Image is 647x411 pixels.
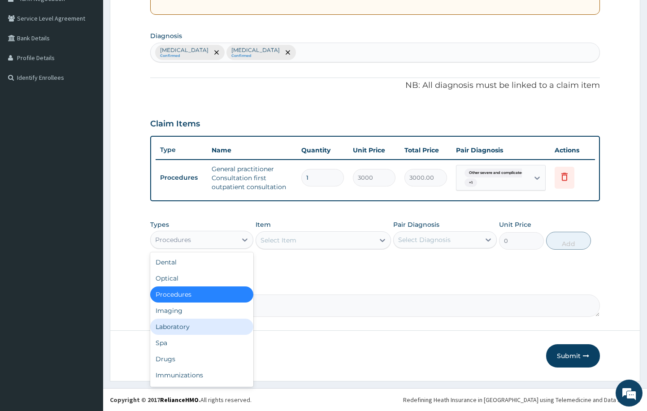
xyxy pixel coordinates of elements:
th: Unit Price [348,141,400,159]
button: Submit [546,344,600,368]
label: Unit Price [499,220,531,229]
div: Spa [150,335,254,351]
th: Quantity [297,141,348,159]
div: Select Item [261,236,296,245]
label: Types [150,221,169,229]
p: [MEDICAL_DATA] [160,47,208,54]
label: Comment [150,282,600,290]
span: remove selection option [213,48,221,56]
div: Chat with us now [60,50,164,62]
span: remove selection option [284,48,292,56]
div: Minimize live chat window [147,4,169,26]
a: RelianceHMO [160,396,199,404]
span: + 1 [465,178,477,187]
label: Diagnosis [150,31,182,40]
small: Confirmed [160,54,208,58]
div: Drugs [150,351,254,367]
button: Add [546,232,591,250]
div: Redefining Heath Insurance in [GEOGRAPHIC_DATA] using Telemedicine and Data Science! [403,395,640,404]
span: We're online! [52,112,124,203]
div: Procedures [155,235,191,244]
div: Immunizations [150,367,254,383]
label: Item [256,220,271,229]
div: Optical [150,270,254,286]
th: Actions [550,141,595,159]
div: Imaging [150,303,254,319]
label: Pair Diagnosis [393,220,439,229]
th: Pair Diagnosis [452,141,550,159]
div: Dental [150,254,254,270]
h3: Claim Items [150,119,200,129]
td: General practitioner Consultation first outpatient consultation [207,160,297,196]
textarea: Type your message and hit 'Enter' [4,245,171,276]
th: Total Price [400,141,452,159]
div: Procedures [150,286,254,303]
small: Confirmed [231,54,280,58]
footer: All rights reserved. [103,388,647,411]
td: Procedures [156,169,207,186]
div: Navigation go back [10,49,23,63]
div: Others [150,383,254,399]
span: Other severe and complicated P... [465,169,535,177]
div: Laboratory [150,319,254,335]
th: Name [207,141,297,159]
strong: Copyright © 2017 . [110,396,200,404]
img: d_794563401_company_1708531726252_794563401 [30,45,50,67]
th: Type [156,142,207,158]
div: Select Diagnosis [398,235,451,244]
p: [MEDICAL_DATA] [231,47,280,54]
p: NB: All diagnosis must be linked to a claim item [150,80,600,91]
